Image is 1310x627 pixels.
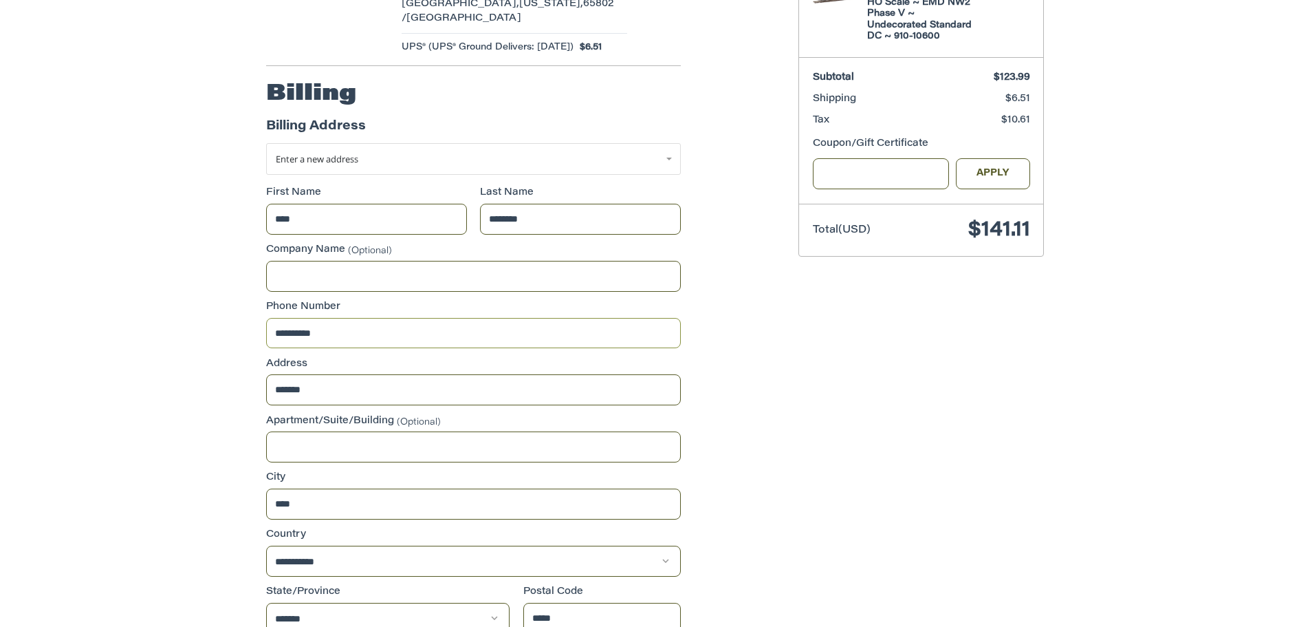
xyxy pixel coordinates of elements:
small: (Optional) [348,246,392,255]
label: Last Name [480,186,681,200]
label: City [266,471,681,485]
label: Phone Number [266,300,681,315]
label: Postal Code [523,585,681,599]
span: $141.11 [968,220,1030,241]
span: Shipping [813,94,856,104]
span: Total (USD) [813,225,871,235]
span: [GEOGRAPHIC_DATA] [406,14,521,23]
button: Apply [956,158,1030,189]
label: Address [266,357,681,372]
span: Tax [813,116,829,125]
div: Coupon/Gift Certificate [813,137,1030,151]
h2: Billing [266,81,356,108]
span: $6.51 [574,41,602,54]
span: $6.51 [1005,94,1030,104]
a: Enter or select a different address [266,143,681,175]
label: State/Province [266,585,510,599]
label: Country [266,528,681,542]
label: Company Name [266,243,681,257]
span: Subtotal [813,73,854,83]
label: Apartment/Suite/Building [266,414,681,429]
span: $10.61 [1001,116,1030,125]
small: (Optional) [397,417,441,426]
span: Enter a new address [276,153,358,165]
legend: Billing Address [266,118,366,143]
span: $123.99 [994,73,1030,83]
input: Gift Certificate or Coupon Code [813,158,950,189]
label: First Name [266,186,467,200]
span: UPS® (UPS® Ground Delivers: [DATE]) [402,41,574,54]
